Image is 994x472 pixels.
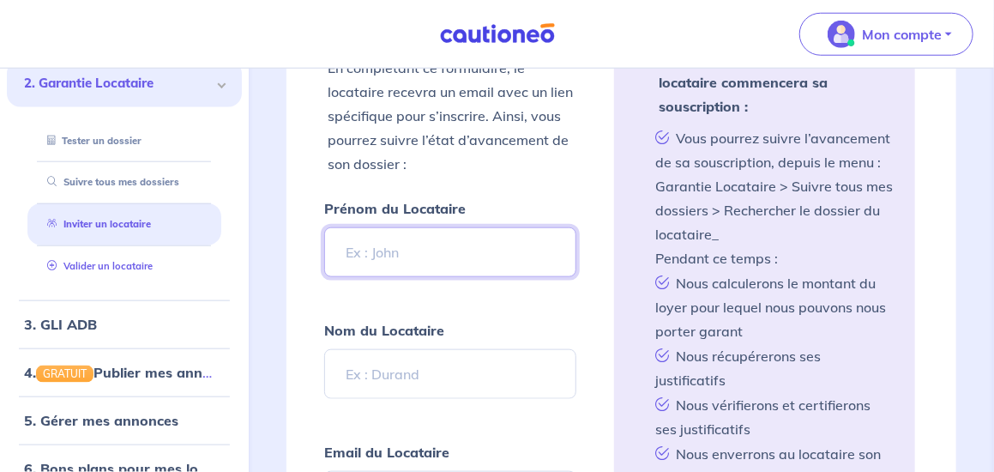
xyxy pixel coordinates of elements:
li: Nous récupérerons ses justificatifs [648,343,895,392]
li: Nous calculerons le montant du loyer pour lequel nous pouvons nous porter garant [648,270,895,343]
p: Mon compte [862,24,942,45]
img: illu_account_valid_menu.svg [828,21,855,48]
div: 4.GRATUITPublier mes annonces [7,355,242,390]
a: Suivre tous mes dossiers [40,176,179,188]
div: Inviter un locataire [27,210,221,239]
img: Cautioneo [433,23,562,45]
div: 3. GLI ADB [7,307,242,342]
a: Inviter un locataire [40,218,151,230]
li: Vous pourrez suivre l’avancement de sa souscription, depuis le menu : Garantie Locataire > Suivre... [648,125,895,270]
strong: Email du Locataire [324,444,449,461]
span: 2. Garantie Locataire [24,74,212,94]
input: Ex : Durand [324,349,577,399]
a: 3. GLI ADB [24,316,97,333]
p: En complétant ce formulaire, le locataire recevra un email avec un lien spécifique pour s’inscrir... [328,56,574,176]
li: Nous vérifierons et certifierons ses justificatifs [648,392,895,441]
div: 2. Garantie Locataire [7,60,242,107]
div: Suivre tous mes dossiers [27,168,221,197]
strong: Nom du Locataire [324,322,444,339]
a: Tester un dossier [40,135,142,147]
strong: Prénom du Locataire [324,200,466,217]
a: 4.GRATUITPublier mes annonces [24,364,241,381]
a: Valider un locataire [40,260,153,272]
a: 5. Gérer mes annonces [24,412,178,429]
input: Ex : John [324,227,577,277]
strong: Ce qu’il va se passer lorsque le locataire commencera sa souscription : [635,46,895,118]
div: Tester un dossier [27,127,221,155]
div: 5. Gérer mes annonces [7,403,242,438]
button: illu_account_valid_menu.svgMon compte [799,13,973,56]
div: Valider un locataire [27,252,221,281]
